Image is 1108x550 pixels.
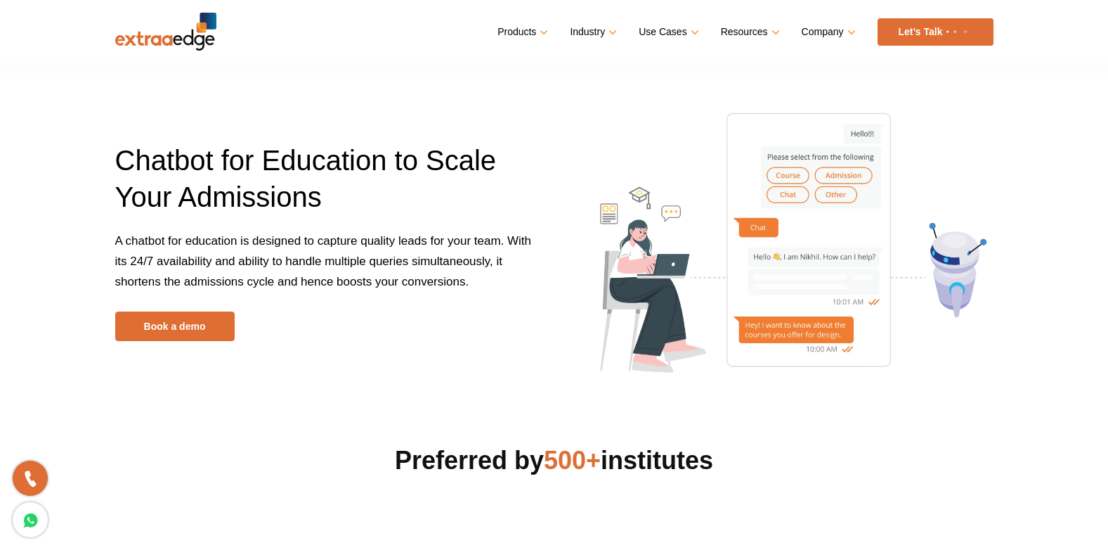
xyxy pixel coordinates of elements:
[497,22,545,42] a: Products
[878,18,993,46] a: Let’s Talk
[115,234,532,288] span: A chatbot for education is designed to capture quality leads for your team. With its 24/7 availab...
[593,109,993,373] img: chatbot
[115,444,993,478] h2: Preferred by institutes
[570,22,614,42] a: Industry
[115,145,497,212] span: Chatbot for Education to Scale Your Admissions
[721,22,777,42] a: Resources
[802,22,853,42] a: Company
[639,22,696,42] a: Use Cases
[544,446,601,475] span: 500+
[115,312,235,341] a: Book a demo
